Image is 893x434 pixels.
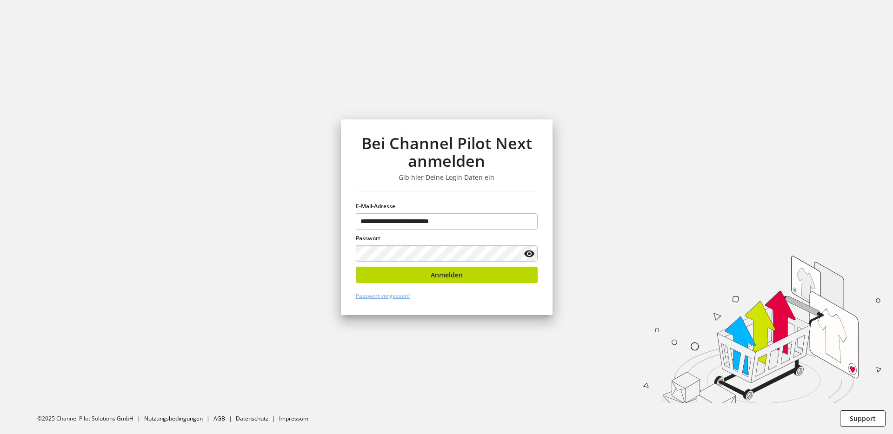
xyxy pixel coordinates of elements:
[213,414,225,422] a: AGB
[356,267,538,283] button: Anmelden
[279,414,308,422] a: Impressum
[356,134,538,170] h1: Bei Channel Pilot Next anmelden
[236,414,268,422] a: Datenschutz
[356,202,395,210] span: E-Mail-Adresse
[356,173,538,182] h3: Gib hier Deine Login Daten ein
[356,292,410,300] a: Passwort vergessen?
[37,414,144,423] li: ©2025 Channel Pilot Solutions GmbH
[840,410,886,427] button: Support
[850,414,876,423] span: Support
[431,270,463,280] span: Anmelden
[356,234,380,242] span: Passwort
[144,414,203,422] a: Nutzungsbedingungen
